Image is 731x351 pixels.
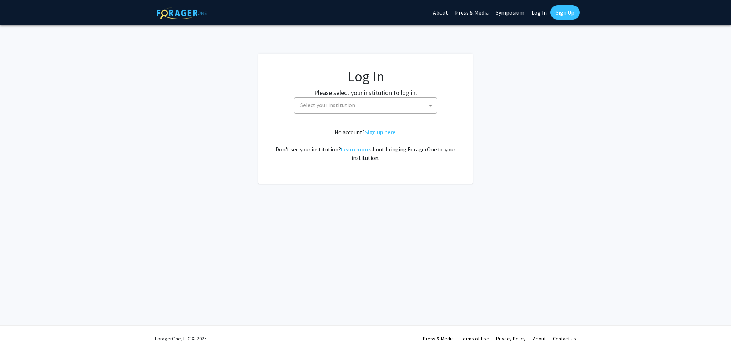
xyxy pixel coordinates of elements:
span: Select your institution [297,98,437,112]
a: Privacy Policy [496,335,526,342]
div: No account? . Don't see your institution? about bringing ForagerOne to your institution. [273,128,458,162]
a: Terms of Use [461,335,489,342]
a: Contact Us [553,335,576,342]
span: Select your institution [294,97,437,114]
a: About [533,335,546,342]
span: Select your institution [300,101,355,109]
label: Please select your institution to log in: [314,88,417,97]
a: Learn more about bringing ForagerOne to your institution [341,146,370,153]
a: Sign up here [365,129,395,136]
img: ForagerOne Logo [157,7,207,19]
div: ForagerOne, LLC © 2025 [155,326,207,351]
a: Sign Up [550,5,580,20]
a: Press & Media [423,335,454,342]
h1: Log In [273,68,458,85]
